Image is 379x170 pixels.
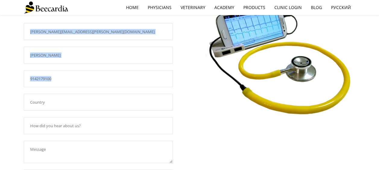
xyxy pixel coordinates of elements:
input: Country [24,94,173,111]
a: home [122,1,143,14]
a: Physicians [143,1,176,14]
a: Products [239,1,270,14]
a: Русский [327,1,355,14]
input: How did you hear about us? [24,117,173,134]
a: Blog [306,1,327,14]
a: Clinic Login [270,1,306,14]
input: Phone number [24,70,173,87]
img: Beecardia [24,2,68,14]
input: Email [24,23,173,40]
a: Academy [210,1,239,14]
input: Name [24,47,173,64]
a: Veterinary [176,1,210,14]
